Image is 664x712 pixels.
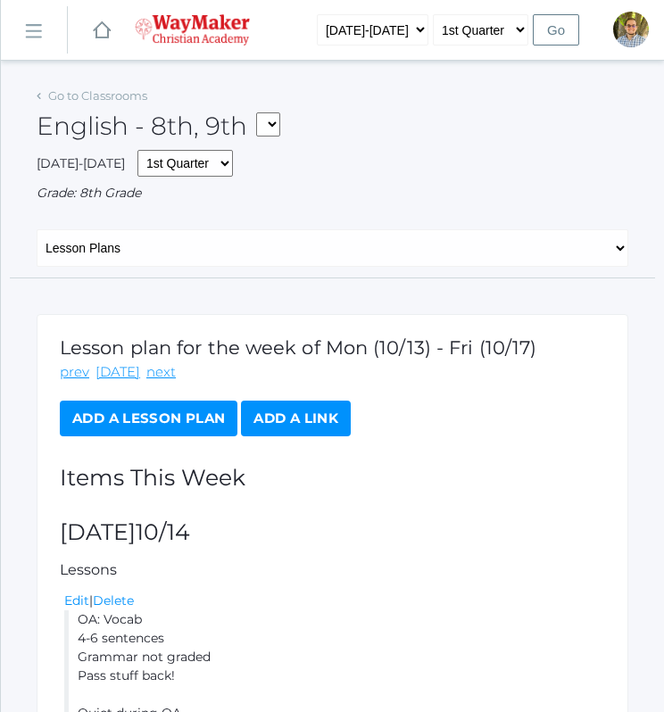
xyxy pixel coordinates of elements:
a: next [146,362,176,383]
h2: [DATE] [60,520,605,545]
h2: Items This Week [60,466,605,491]
a: Go to Classrooms [48,88,147,103]
a: prev [60,362,89,383]
a: Edit [64,592,89,609]
span: [DATE]-[DATE] [37,155,125,171]
div: Kylen Braileanu [613,12,649,47]
a: Add a Lesson Plan [60,401,237,436]
h2: English - 8th, 9th [37,112,280,141]
h5: Lessons [60,562,605,578]
img: 4_waymaker-logo-stack-white.png [135,14,250,46]
input: Go [533,14,579,46]
div: | [64,592,605,610]
a: Delete [93,592,134,609]
h1: Lesson plan for the week of Mon (10/13) - Fri (10/17) [60,337,605,358]
a: Add a Link [241,401,351,436]
span: 10/14 [136,518,190,545]
div: Grade: 8th Grade [37,184,628,203]
a: [DATE] [95,362,140,383]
